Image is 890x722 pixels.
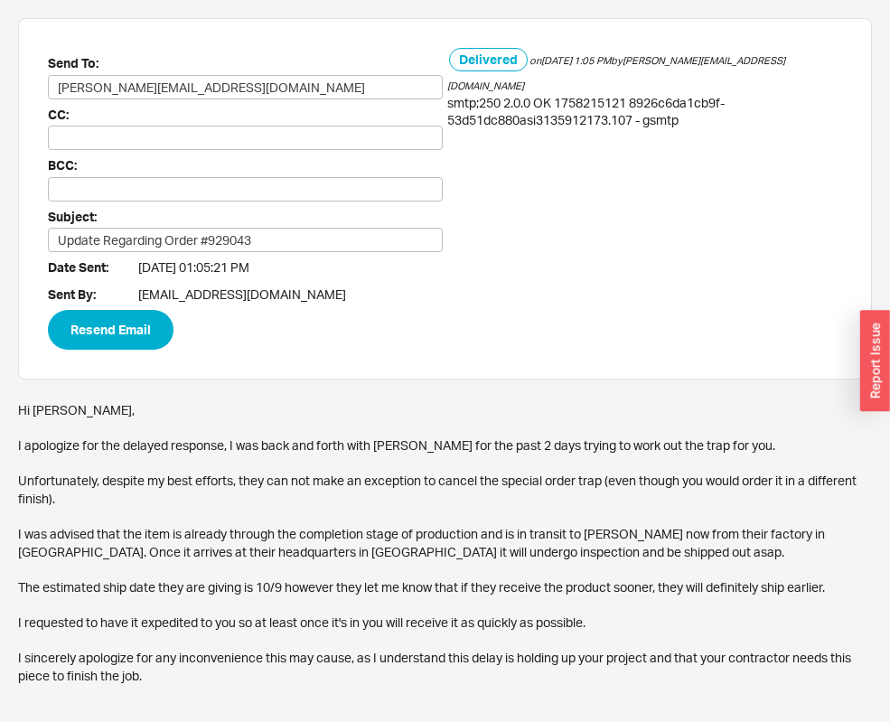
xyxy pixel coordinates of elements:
[447,54,785,92] span: on [DATE] 1:05 PM by [PERSON_NAME][EMAIL_ADDRESS][DOMAIN_NAME]
[48,206,138,229] span: Subject:
[48,52,138,75] span: Send To:
[48,284,138,306] span: Sent By:
[48,310,173,350] button: Resend Email
[138,258,249,277] span: [DATE] 01:05:21 PM
[48,257,138,279] span: Date Sent:
[449,48,528,71] h5: Delivered
[70,319,151,341] span: Resend Email
[48,104,138,127] span: CC:
[138,286,346,304] span: [EMAIL_ADDRESS][DOMAIN_NAME]
[48,155,138,177] span: BCC:
[447,94,842,129] div: smtp;250 2.0.0 OK 1758215121 8926c6da1cb9f-53d51dc880asi3135912173.107 - gsmtp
